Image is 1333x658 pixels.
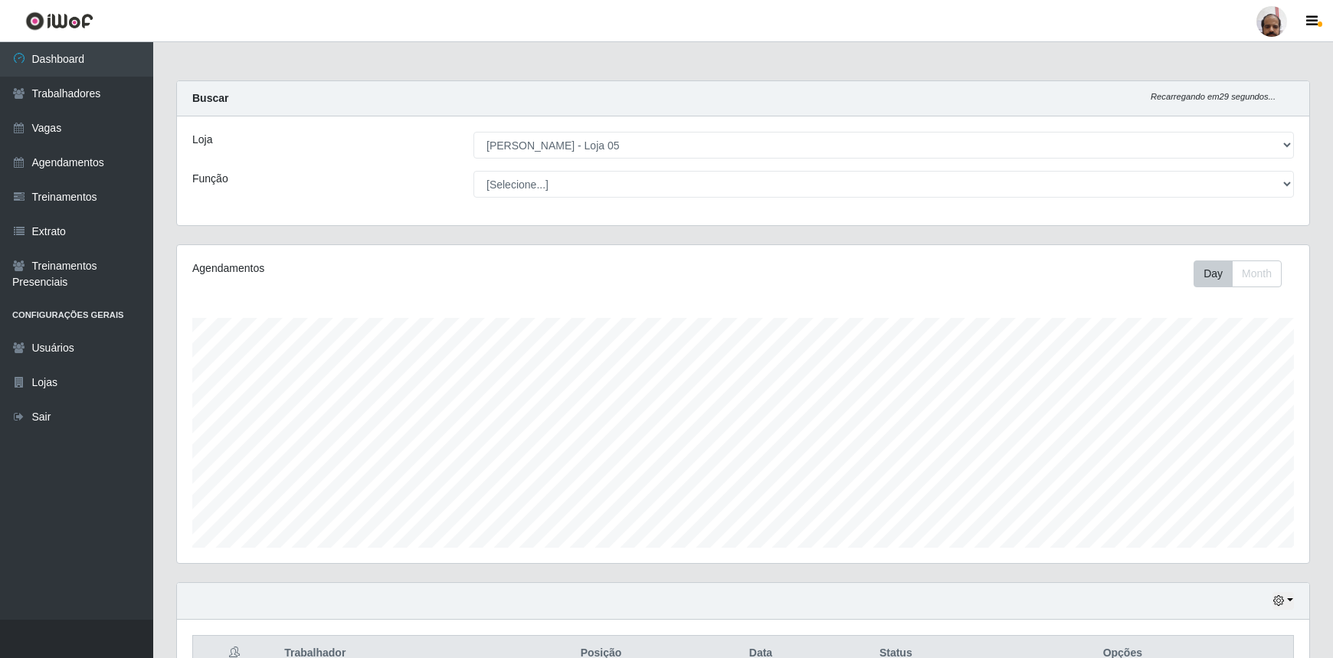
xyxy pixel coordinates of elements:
button: Month [1232,260,1282,287]
label: Loja [192,132,212,148]
strong: Buscar [192,92,228,104]
button: Day [1194,260,1233,287]
label: Função [192,171,228,187]
i: Recarregando em 29 segundos... [1151,92,1276,101]
div: Toolbar with button groups [1194,260,1294,287]
div: Agendamentos [192,260,638,277]
img: CoreUI Logo [25,11,93,31]
div: First group [1194,260,1282,287]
